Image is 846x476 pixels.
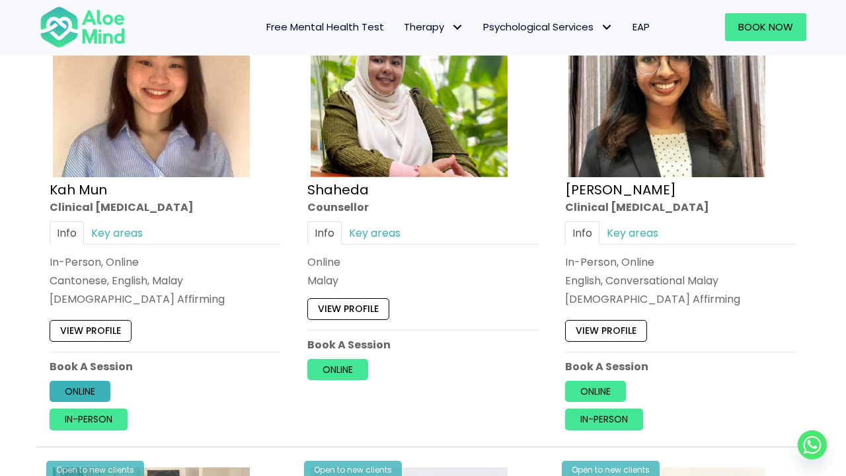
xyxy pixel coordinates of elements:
[565,409,643,430] a: In-person
[565,199,796,214] div: Clinical [MEDICAL_DATA]
[447,18,467,37] span: Therapy: submenu
[307,180,369,198] a: Shaheda
[473,13,623,41] a: Psychological ServicesPsychological Services: submenu
[798,430,827,459] a: Whatsapp
[307,255,539,270] div: Online
[599,221,666,245] a: Key areas
[394,13,473,41] a: TherapyTherapy: submenu
[307,337,539,352] p: Book A Session
[565,381,626,402] a: Online
[404,20,463,34] span: Therapy
[143,13,660,41] nav: Menu
[50,381,110,402] a: Online
[307,298,389,319] a: View profile
[633,20,650,34] span: EAP
[483,20,613,34] span: Psychological Services
[307,273,539,288] p: Malay
[565,255,796,270] div: In-Person, Online
[50,180,107,198] a: Kah Mun
[725,13,806,41] a: Book Now
[565,359,796,374] p: Book A Session
[738,20,793,34] span: Book Now
[565,273,796,288] p: English, Conversational Malay
[50,255,281,270] div: In-Person, Online
[266,20,384,34] span: Free Mental Health Test
[50,292,281,307] div: [DEMOGRAPHIC_DATA] Affirming
[623,13,660,41] a: EAP
[342,221,408,245] a: Key areas
[307,359,368,380] a: Online
[307,221,342,245] a: Info
[565,180,676,198] a: [PERSON_NAME]
[84,221,150,245] a: Key areas
[50,359,281,374] p: Book A Session
[307,199,539,214] div: Counsellor
[565,320,647,341] a: View profile
[50,199,281,214] div: Clinical [MEDICAL_DATA]
[565,221,599,245] a: Info
[50,409,128,430] a: In-person
[256,13,394,41] a: Free Mental Health Test
[50,273,281,288] p: Cantonese, English, Malay
[50,221,84,245] a: Info
[597,18,616,37] span: Psychological Services: submenu
[40,5,126,49] img: Aloe mind Logo
[565,292,796,307] div: [DEMOGRAPHIC_DATA] Affirming
[50,320,132,341] a: View profile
